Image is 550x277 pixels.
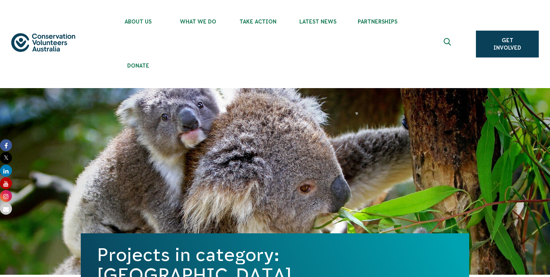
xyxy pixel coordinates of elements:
[108,19,168,25] span: About Us
[228,19,288,25] span: Take Action
[108,63,168,69] span: Donate
[348,19,407,25] span: Partnerships
[11,33,75,52] img: logo.svg
[168,19,228,25] span: What We Do
[444,38,453,50] span: Expand search box
[439,35,457,53] button: Expand search box Close search box
[288,19,348,25] span: Latest News
[476,31,539,57] a: Get Involved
